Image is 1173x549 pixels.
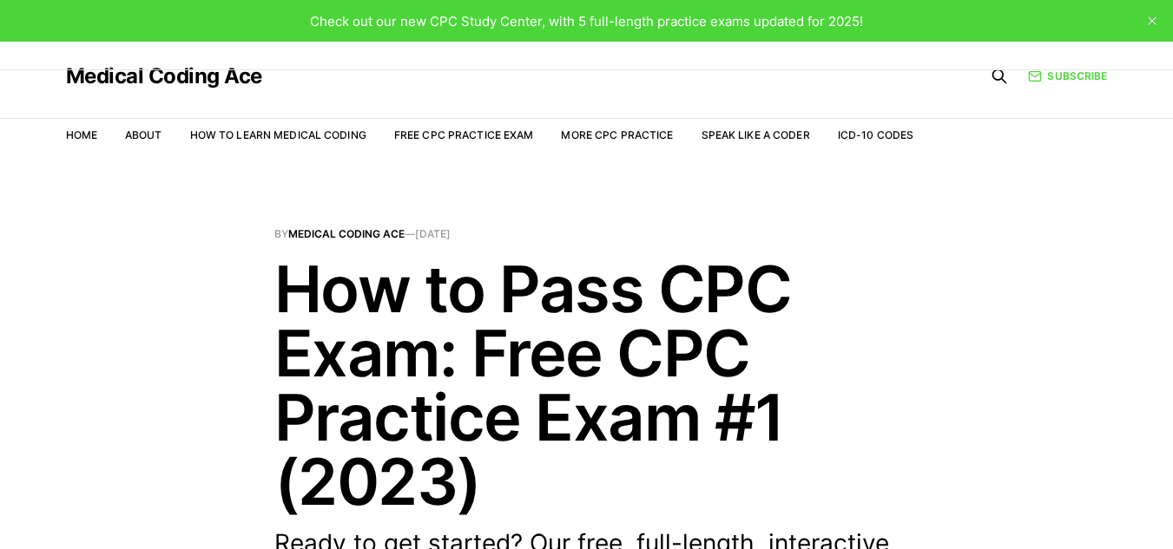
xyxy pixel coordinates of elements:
a: Speak Like a Coder [702,128,810,141]
iframe: portal-trigger [890,464,1173,549]
a: Medical Coding Ace [66,66,262,87]
a: Home [66,128,97,141]
a: How to Learn Medical Coding [190,128,366,141]
button: close [1138,7,1166,35]
h1: How to Pass CPC Exam: Free CPC Practice Exam #1 (2023) [274,257,900,513]
span: Check out our new CPC Study Center, with 5 full-length practice exams updated for 2025! [310,13,863,29]
a: Free CPC Practice Exam [394,128,534,141]
a: Subscribe [1028,68,1107,84]
a: More CPC Practice [561,128,673,141]
a: ICD-10 Codes [838,128,913,141]
time: [DATE] [415,227,451,240]
a: Medical Coding Ace [288,227,405,240]
span: By — [274,229,900,239]
a: About [125,128,162,141]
